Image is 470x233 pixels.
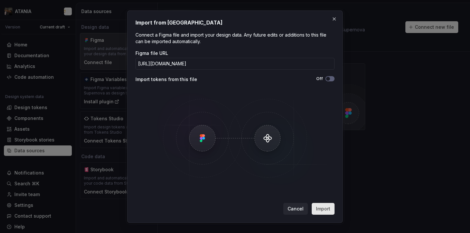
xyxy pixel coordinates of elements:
[135,50,168,57] label: Figma file URL
[316,206,330,212] span: Import
[135,32,335,45] p: Connect a Figma file and import your design data. Any future edits or additions to this file can ...
[135,58,335,70] input: https://figma.com/file/...
[316,76,323,81] label: Off
[135,76,235,83] div: Import tokens from this file
[288,206,304,212] span: Cancel
[135,19,335,26] h2: Import from [GEOGRAPHIC_DATA]
[283,203,308,215] button: Cancel
[312,203,335,215] button: Import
